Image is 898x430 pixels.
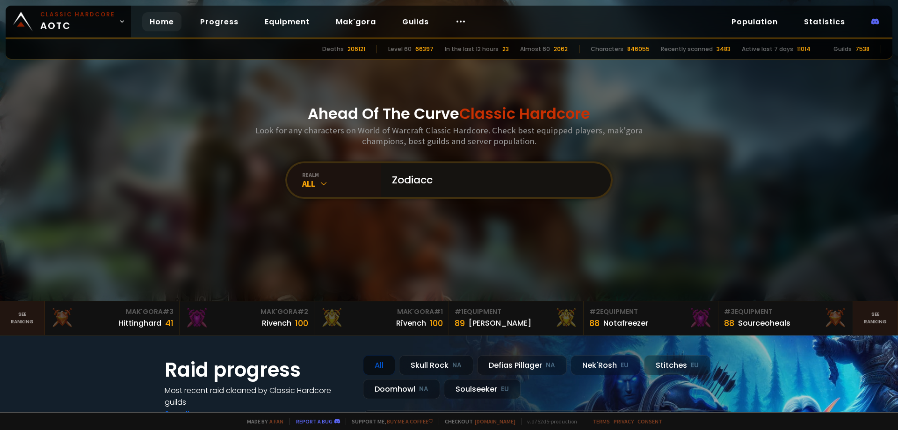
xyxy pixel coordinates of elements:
[554,45,568,53] div: 2062
[396,317,426,329] div: Rîvench
[387,418,433,425] a: Buy me a coffee
[455,307,578,317] div: Equipment
[165,408,225,419] a: See all progress
[455,317,465,329] div: 89
[589,307,600,316] span: # 2
[308,102,590,125] h1: Ahead Of The Curve
[257,12,317,31] a: Equipment
[40,10,115,33] span: AOTC
[415,45,434,53] div: 66397
[185,307,308,317] div: Mak'Gora
[320,307,443,317] div: Mak'Gora
[252,125,646,146] h3: Look for any characters on World of Warcraft Classic Hardcore. Check best equipped players, mak'g...
[724,317,734,329] div: 88
[388,45,412,53] div: Level 60
[520,45,550,53] div: Almost 60
[603,317,648,329] div: Notafreezer
[45,301,180,335] a: Mak'Gora#3Hittinghard41
[296,418,333,425] a: Report a bug
[395,12,436,31] a: Guilds
[322,45,344,53] div: Deaths
[430,317,443,329] div: 100
[434,307,443,316] span: # 1
[439,418,515,425] span: Checkout
[637,418,662,425] a: Consent
[328,12,384,31] a: Mak'gora
[419,385,428,394] small: NA
[591,45,623,53] div: Characters
[475,418,515,425] a: [DOMAIN_NAME]
[6,6,131,37] a: Classic HardcoreAOTC
[469,317,531,329] div: [PERSON_NAME]
[691,361,699,370] small: EU
[452,361,462,370] small: NA
[589,307,712,317] div: Equipment
[142,12,181,31] a: Home
[348,45,365,53] div: 206121
[833,45,852,53] div: Guilds
[797,45,811,53] div: 11014
[241,418,283,425] span: Made by
[521,418,577,425] span: v. d752d5 - production
[262,317,291,329] div: Rivench
[724,307,847,317] div: Equipment
[717,45,731,53] div: 3483
[661,45,713,53] div: Recently scanned
[302,171,381,178] div: realm
[269,418,283,425] a: a fan
[621,361,629,370] small: EU
[51,307,174,317] div: Mak'Gora
[502,45,509,53] div: 23
[584,301,718,335] a: #2Equipment88Notafreezer
[314,301,449,335] a: Mak'Gora#1Rîvench100
[853,301,898,335] a: Seeranking
[346,418,433,425] span: Support me,
[724,12,785,31] a: Population
[546,361,555,370] small: NA
[40,10,115,19] small: Classic Hardcore
[445,45,499,53] div: In the last 12 hours
[449,301,584,335] a: #1Equipment89[PERSON_NAME]
[386,163,600,197] input: Search a character...
[444,379,521,399] div: Soulseeker
[455,307,463,316] span: # 1
[627,45,650,53] div: 846055
[718,301,853,335] a: #3Equipment88Sourceoheals
[399,355,473,375] div: Skull Rock
[738,317,790,329] div: Sourceoheals
[477,355,567,375] div: Defias Pillager
[165,385,352,408] h4: Most recent raid cleaned by Classic Hardcore guilds
[742,45,793,53] div: Active last 7 days
[589,317,600,329] div: 88
[165,355,352,385] h1: Raid progress
[501,385,509,394] small: EU
[724,307,735,316] span: # 3
[614,418,634,425] a: Privacy
[295,317,308,329] div: 100
[163,307,174,316] span: # 3
[459,103,590,124] span: Classic Hardcore
[644,355,710,375] div: Stitches
[855,45,869,53] div: 7538
[593,418,610,425] a: Terms
[297,307,308,316] span: # 2
[363,379,440,399] div: Doomhowl
[118,317,161,329] div: Hittinghard
[165,317,174,329] div: 41
[193,12,246,31] a: Progress
[571,355,640,375] div: Nek'Rosh
[363,355,395,375] div: All
[302,178,381,189] div: All
[797,12,853,31] a: Statistics
[180,301,314,335] a: Mak'Gora#2Rivench100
